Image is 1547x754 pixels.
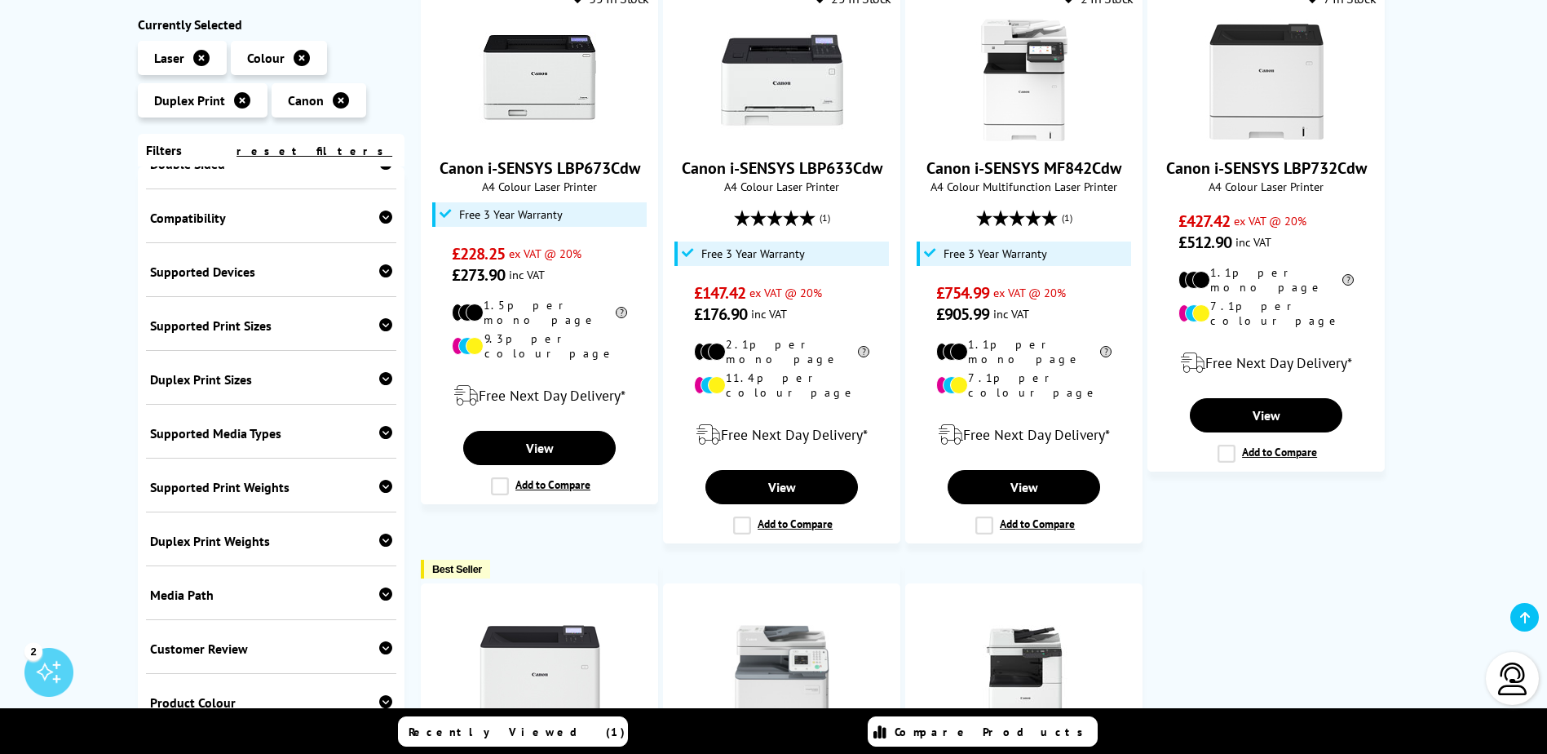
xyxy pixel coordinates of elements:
span: inc VAT [993,306,1029,322]
label: Add to Compare [491,477,590,495]
span: Free 3 Year Warranty [944,247,1047,260]
div: Duplex Print Sizes [150,371,393,388]
img: Canon i-SENSYS LBP633Cdw [721,19,843,141]
li: 2.1p per mono page [694,337,869,366]
span: A4 Colour Laser Printer [430,179,649,194]
div: 2 [24,642,42,660]
a: Compare Products [868,716,1098,747]
a: View [705,470,857,504]
span: Compare Products [895,725,1092,739]
span: (1) [820,202,830,233]
span: Free 3 Year Warranty [701,247,805,260]
li: 11.4p per colour page [694,370,869,400]
span: £905.99 [936,304,989,325]
span: £273.90 [452,264,505,286]
a: reset filters [236,144,392,158]
a: Canon i-SENSYS LBP732Cdw [1166,157,1367,179]
button: Best Seller [421,560,490,579]
div: Media Path [150,587,393,603]
label: Add to Compare [733,517,833,534]
div: Currently Selected [138,16,405,33]
div: modal_delivery [672,412,891,458]
span: inc VAT [751,306,787,322]
span: Canon [288,92,324,109]
div: modal_delivery [914,412,1134,458]
img: Canon i-SENSYS LBP673Cdw [479,19,601,141]
span: inc VAT [509,267,545,282]
span: ex VAT @ 20% [509,246,581,261]
span: £754.99 [936,282,989,304]
img: Canon i-SENSYS MF842Cdw [963,19,1085,141]
span: Laser [154,50,184,66]
a: Canon i-SENSYS LBP673Cdw [479,128,601,144]
span: Colour [247,50,285,66]
div: Supported Print Sizes [150,317,393,334]
div: Compatibility [150,210,393,226]
span: ex VAT @ 20% [1234,213,1306,228]
span: A4 Colour Laser Printer [1156,179,1376,194]
span: A4 Colour Multifunction Laser Printer [914,179,1134,194]
div: Supported Print Weights [150,479,393,495]
a: Canon i-SENSYS LBP673Cdw [440,157,640,179]
div: Customer Review [150,641,393,657]
span: £176.90 [694,304,747,325]
span: Recently Viewed (1) [409,725,625,739]
span: £512.90 [1178,232,1231,253]
span: £427.42 [1178,211,1230,232]
span: Best Seller [432,563,482,575]
label: Add to Compare [1218,445,1317,463]
div: Supported Devices [150,264,393,280]
li: 1.1p per mono page [1178,265,1354,295]
li: 7.1p per colour page [1178,299,1354,328]
span: ex VAT @ 20% [749,285,822,300]
a: Canon i-SENSYS MF842Cdw [963,128,1085,144]
img: Canon imageRUNNER C1225iF [721,625,843,747]
img: Canon i-SENSYS LBP732Cdw [1205,19,1328,141]
span: inc VAT [1235,234,1271,250]
li: 1.1p per mono page [936,337,1112,366]
li: 7.1p per colour page [936,370,1112,400]
li: 9.3p per colour page [452,331,627,361]
div: modal_delivery [430,373,649,419]
span: ex VAT @ 20% [993,285,1066,300]
a: Recently Viewed (1) [398,716,628,747]
a: View [1190,398,1341,432]
span: A4 Colour Laser Printer [672,179,891,194]
span: £228.25 [452,243,505,264]
a: Canon i-SENSYS LBP633Cdw [721,128,843,144]
div: Product Colour [150,694,393,711]
a: Canon i-SENSYS LBP633Cdw [682,157,882,179]
span: Duplex Print [154,92,225,109]
img: user-headset-light.svg [1496,663,1529,695]
img: Canon i-SENSYS LBP722Cdw [479,625,601,747]
span: Free 3 Year Warranty [459,208,563,221]
div: modal_delivery [1156,340,1376,386]
a: Canon i-SENSYS LBP732Cdw [1205,128,1328,144]
span: £147.42 [694,282,745,304]
div: Supported Media Types [150,425,393,441]
a: View [948,470,1099,504]
span: (1) [1062,202,1072,233]
a: View [463,431,615,465]
span: Filters [146,142,182,158]
li: 1.5p per mono page [452,298,627,327]
label: Add to Compare [975,517,1075,534]
div: Duplex Print Weights [150,533,393,549]
a: Canon i-SENSYS MF842Cdw [926,157,1121,179]
img: Canon imageRUNNER C3326i [963,625,1085,747]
